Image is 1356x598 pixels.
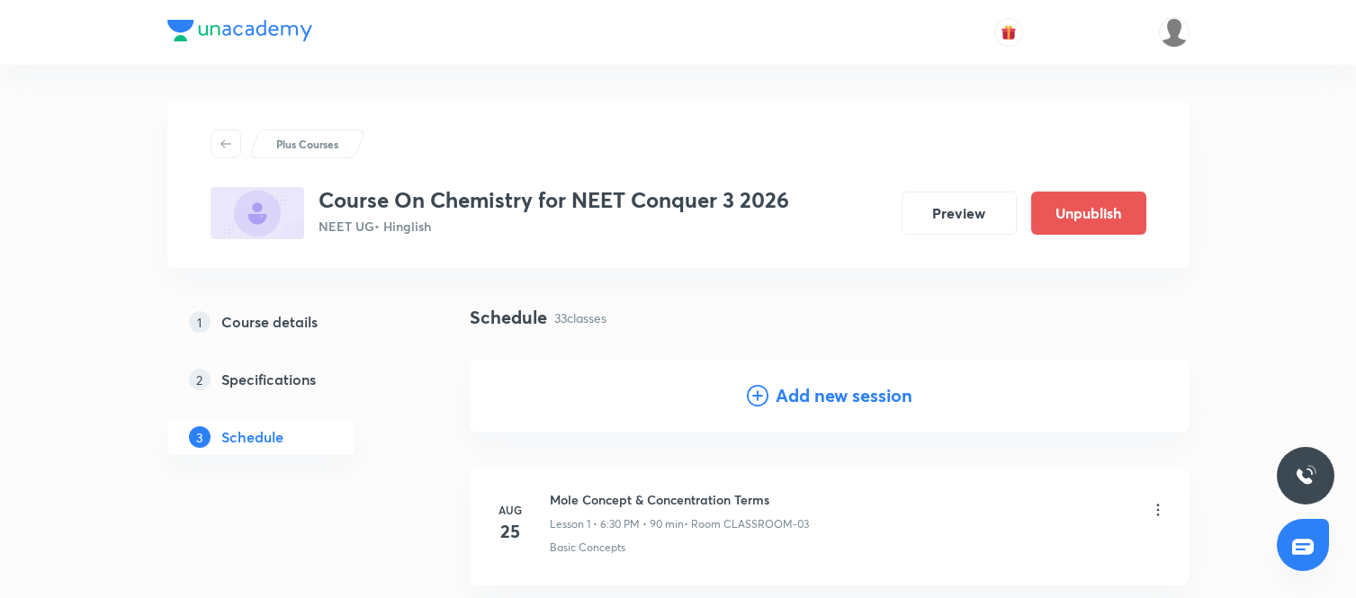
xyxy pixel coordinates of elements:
[167,361,412,397] a: 2Specifications
[167,20,312,41] img: Company Logo
[1031,192,1146,235] button: Unpublish
[554,308,606,327] p: 33 classes
[221,311,318,333] h5: Course details
[319,217,789,236] p: NEET UG • Hinglish
[470,304,547,331] h4: Schedule
[776,382,912,409] h4: Add new session
[319,187,789,213] h3: Course On Chemistry for NEET Conquer 3 2026
[492,502,528,518] h6: Aug
[684,516,809,532] p: • Room CLASSROOM-03
[492,518,528,545] h4: 25
[276,136,338,152] p: Plus Courses
[550,516,684,532] p: Lesson 1 • 6:30 PM • 90 min
[1159,17,1190,48] img: Md Khalid Hasan Ansari
[1295,465,1316,486] img: ttu
[189,369,211,390] p: 2
[167,20,312,46] a: Company Logo
[1001,24,1017,40] img: avatar
[902,192,1017,235] button: Preview
[550,490,809,509] h6: Mole Concept & Concentration Terms
[221,369,316,390] h5: Specifications
[211,187,304,239] img: 1D253E23-8997-4A24-AC11-6B683ABB0C5B_plus.png
[167,304,412,340] a: 1Course details
[1118,360,1190,432] img: Add
[221,426,283,448] h5: Schedule
[994,18,1023,47] button: avatar
[189,426,211,448] p: 3
[550,540,625,556] p: Basic Concepts
[189,311,211,333] p: 1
